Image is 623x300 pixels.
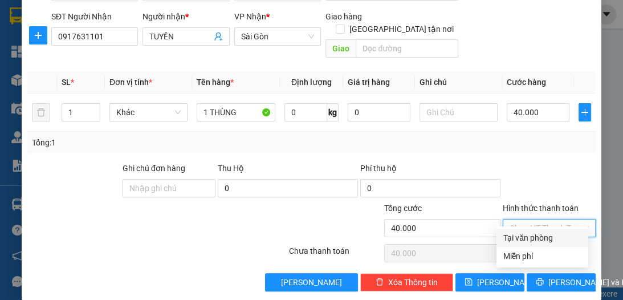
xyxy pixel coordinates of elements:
[536,278,544,287] span: printer
[281,276,342,289] span: [PERSON_NAME]
[218,164,244,173] span: Thu Hộ
[579,108,591,117] span: plus
[108,51,207,65] div: [DATE] 12:27
[388,276,438,289] span: Xóa Thông tin
[30,31,47,40] span: plus
[327,103,339,121] span: kg
[62,78,71,87] span: SL
[214,32,223,41] span: user-add
[360,273,453,291] button: deleteXóa Thông tin
[123,164,185,173] label: Ghi chú đơn hàng
[116,14,132,30] span: SL
[265,273,358,291] button: [PERSON_NAME]
[420,103,498,121] input: Ghi Chú
[348,78,390,87] span: Giá trị hàng
[109,78,152,87] span: Đơn vị tính
[348,103,410,121] input: 0
[376,278,384,287] span: delete
[579,103,591,121] button: plus
[51,10,138,23] div: SĐT Người Nhận
[503,250,581,262] div: Miễn phí
[123,179,215,197] input: Ghi chú đơn hàng
[384,204,422,213] span: Tổng cước
[356,39,458,58] input: Dọc đường
[325,12,362,21] span: Giao hàng
[345,23,458,35] span: [GEOGRAPHIC_DATA] tận nơi
[360,162,500,179] div: Phí thu hộ
[325,39,356,58] span: Giao
[32,103,50,121] button: delete
[116,104,181,121] span: Khác
[415,71,502,94] th: Ghi chú
[527,273,596,291] button: printer[PERSON_NAME] và In
[455,273,524,291] button: save[PERSON_NAME]
[291,78,332,87] span: Định lượng
[108,38,207,51] div: CL1209250008
[477,276,538,289] span: [PERSON_NAME]
[197,78,234,87] span: Tên hàng
[465,278,473,287] span: save
[32,136,242,149] div: Tổng: 1
[108,65,207,89] div: VP [GEOGRAPHIC_DATA]
[507,78,546,87] span: Cước hàng
[234,12,266,21] span: VP Nhận
[503,232,581,244] div: Tại văn phòng
[142,10,229,23] div: Người nhận
[503,204,579,213] label: Hình thức thanh toán
[288,245,383,265] div: Chưa thanh toán
[241,28,314,45] span: Sài Gòn
[197,103,275,121] input: VD: Bàn, Ghế
[29,26,47,44] button: plus
[10,15,207,30] div: Tên hàng: 2 KIỆN ( : 1 )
